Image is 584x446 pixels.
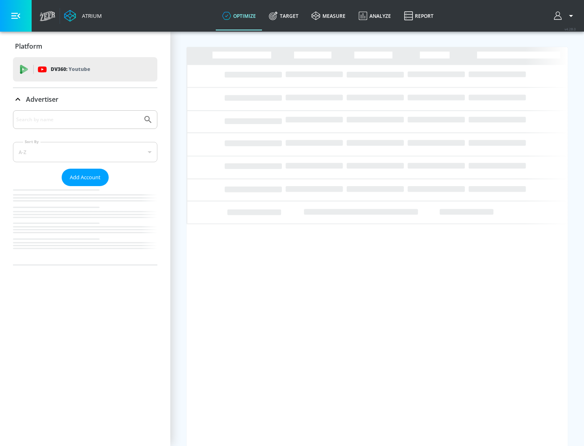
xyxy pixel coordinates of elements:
[262,1,305,30] a: Target
[13,35,157,58] div: Platform
[13,57,157,81] div: DV360: Youtube
[13,88,157,111] div: Advertiser
[15,42,42,51] p: Platform
[70,173,101,182] span: Add Account
[565,27,576,31] span: v 4.28.0
[216,1,262,30] a: optimize
[26,95,58,104] p: Advertiser
[305,1,352,30] a: measure
[13,186,157,265] nav: list of Advertiser
[69,65,90,73] p: Youtube
[352,1,397,30] a: Analyze
[13,142,157,162] div: A-Z
[79,12,102,19] div: Atrium
[13,110,157,265] div: Advertiser
[16,114,139,125] input: Search by name
[62,169,109,186] button: Add Account
[23,139,41,144] label: Sort By
[51,65,90,74] p: DV360:
[397,1,440,30] a: Report
[64,10,102,22] a: Atrium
